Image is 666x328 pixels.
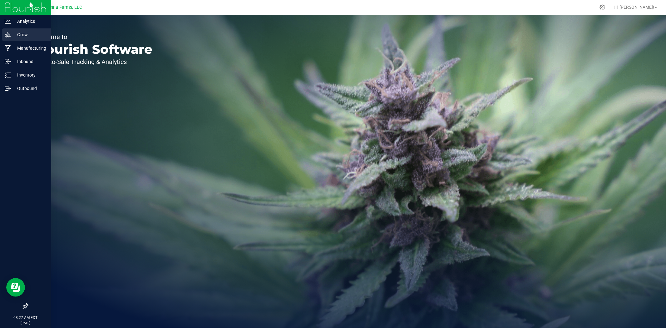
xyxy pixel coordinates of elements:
inline-svg: Inventory [5,72,11,78]
p: Analytics [11,17,48,25]
p: 08:27 AM EDT [3,315,48,321]
p: Grow [11,31,48,38]
p: Manufacturing [11,44,48,52]
p: [DATE] [3,321,48,325]
p: Inbound [11,58,48,65]
iframe: Resource center [6,278,25,297]
p: Flourish Software [34,43,152,56]
inline-svg: Analytics [5,18,11,24]
span: Hi, [PERSON_NAME]! [614,5,654,10]
inline-svg: Manufacturing [5,45,11,51]
p: Seed-to-Sale Tracking & Analytics [34,59,152,65]
span: Nonna Farms, LLC [45,5,82,10]
p: Inventory [11,71,48,79]
inline-svg: Grow [5,32,11,38]
p: Outbound [11,85,48,92]
div: Manage settings [599,4,606,10]
inline-svg: Inbound [5,58,11,65]
inline-svg: Outbound [5,85,11,92]
p: Welcome to [34,34,152,40]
